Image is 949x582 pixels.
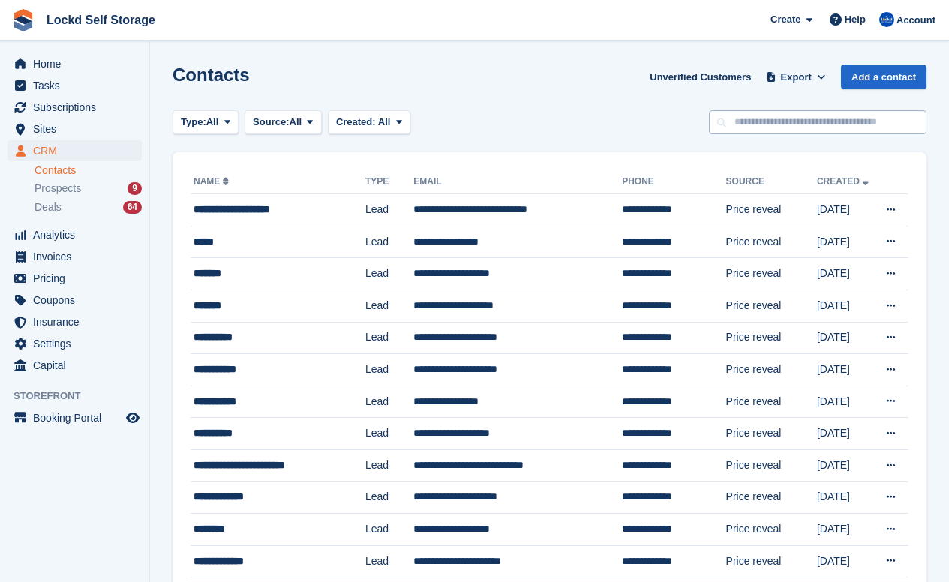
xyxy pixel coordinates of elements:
a: Contacts [35,163,142,178]
span: Type: [181,115,206,130]
td: Lead [365,354,413,386]
td: Lead [365,514,413,546]
td: [DATE] [817,354,875,386]
a: menu [8,289,142,310]
span: Tasks [33,75,123,96]
td: Price reveal [726,514,817,546]
a: menu [8,224,142,245]
td: Price reveal [726,418,817,450]
span: Invoices [33,246,123,267]
td: Price reveal [726,226,817,258]
a: menu [8,333,142,354]
span: Account [896,13,935,28]
td: Lead [365,226,413,258]
a: menu [8,75,142,96]
td: Price reveal [726,385,817,418]
img: Jonny Bleach [879,12,894,27]
span: Analytics [33,224,123,245]
td: [DATE] [817,481,875,514]
a: Prospects 9 [35,181,142,196]
a: Created [817,176,872,187]
button: Type: All [173,110,239,135]
td: Lead [365,194,413,226]
a: menu [8,97,142,118]
td: Price reveal [726,354,817,386]
a: menu [8,311,142,332]
span: Home [33,53,123,74]
td: Lead [365,545,413,577]
a: menu [8,53,142,74]
span: All [378,116,391,127]
a: Preview store [124,409,142,427]
a: Deals 64 [35,199,142,215]
span: Coupons [33,289,123,310]
a: Name [194,176,232,187]
td: Price reveal [726,289,817,322]
a: Lockd Self Storage [41,7,161,32]
span: Storefront [14,388,149,403]
span: Source: [253,115,289,130]
td: [DATE] [817,322,875,354]
button: Created: All [328,110,410,135]
td: [DATE] [817,385,875,418]
img: stora-icon-8386f47178a22dfd0bd8f6a31ec36ba5ce8667c1dd55bd0f319d3a0aa187defe.svg [12,9,35,31]
a: menu [8,140,142,161]
td: [DATE] [817,226,875,258]
td: [DATE] [817,289,875,322]
span: Capital [33,355,123,376]
td: [DATE] [817,258,875,290]
span: Export [781,70,812,85]
span: Prospects [35,181,81,196]
td: Lead [365,449,413,481]
td: [DATE] [817,418,875,450]
button: Export [763,64,829,89]
td: [DATE] [817,194,875,226]
span: Insurance [33,311,123,332]
th: Source [726,170,817,194]
td: Lead [365,385,413,418]
h1: Contacts [173,64,250,85]
td: Price reveal [726,449,817,481]
th: Type [365,170,413,194]
td: [DATE] [817,449,875,481]
span: Created: [336,116,376,127]
a: menu [8,355,142,376]
a: Add a contact [841,64,926,89]
a: menu [8,268,142,289]
td: Price reveal [726,545,817,577]
span: Deals [35,200,62,214]
span: Sites [33,118,123,139]
td: Price reveal [726,258,817,290]
span: Settings [33,333,123,354]
th: Email [413,170,622,194]
td: Price reveal [726,481,817,514]
td: Price reveal [726,194,817,226]
span: All [206,115,219,130]
td: Price reveal [726,322,817,354]
a: menu [8,118,142,139]
span: All [290,115,302,130]
button: Source: All [245,110,322,135]
a: menu [8,407,142,428]
td: [DATE] [817,545,875,577]
span: Subscriptions [33,97,123,118]
div: 64 [123,201,142,214]
td: Lead [365,258,413,290]
td: Lead [365,481,413,514]
span: Pricing [33,268,123,289]
span: Booking Portal [33,407,123,428]
span: Create [770,12,800,27]
th: Phone [622,170,725,194]
td: Lead [365,322,413,354]
span: CRM [33,140,123,161]
div: 9 [128,182,142,195]
span: Help [845,12,866,27]
td: Lead [365,418,413,450]
a: menu [8,246,142,267]
td: Lead [365,289,413,322]
td: [DATE] [817,514,875,546]
a: Unverified Customers [644,64,757,89]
